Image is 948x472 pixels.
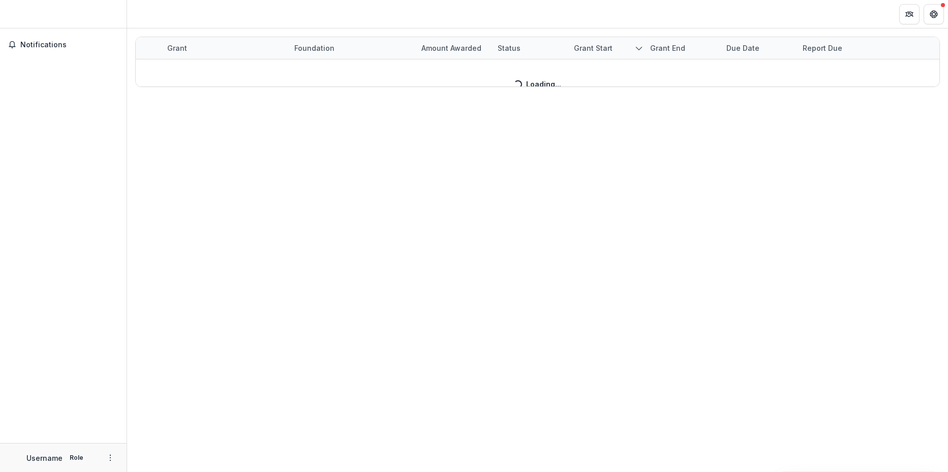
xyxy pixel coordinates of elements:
[20,41,118,49] span: Notifications
[104,452,116,464] button: More
[26,453,63,463] p: Username
[899,4,920,24] button: Partners
[67,453,86,462] p: Role
[924,4,944,24] button: Get Help
[4,37,123,53] button: Notifications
